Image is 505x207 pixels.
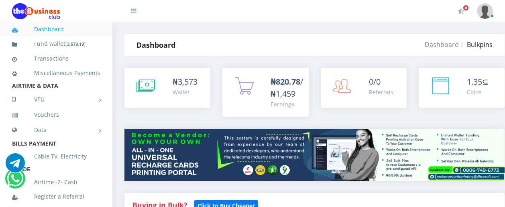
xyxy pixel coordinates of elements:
span: 1.35 [467,76,482,87]
a: Dashboard [12,20,100,39]
a: Transactions [12,49,100,68]
a: Airtime -2- Cash [12,173,100,191]
img: Logo [12,3,60,19]
a: Register a Referral [12,187,100,206]
li: Bulkpins [459,40,493,49]
a: Data [12,120,100,140]
div: Wallet [173,88,198,96]
a: Chat for support [6,159,25,172]
b: ₦820.78 [271,76,300,87]
a: Miscellaneous Payments [12,64,100,82]
a: ₦820.78/₦1,459 Earnings [222,68,308,117]
i: Activate Your Membership [458,8,464,14]
a: Vouchers [12,106,100,124]
div: ₦ [173,76,198,88]
span: /₦1,459 [271,76,303,99]
span: 0/0 [369,76,381,87]
div: Referrals [369,88,393,96]
div: Earnings [271,100,303,108]
div: ⊆ [467,76,489,88]
a: Dashboard [425,40,459,49]
img: multitenant_rcp.png [124,129,505,181]
small: [ ] [65,41,86,47]
a: VTU [12,89,100,110]
img: User [477,3,493,19]
span: Activate Your Membership [463,5,469,11]
a: Chat for support [7,175,23,188]
span: 3,573 [178,76,198,87]
div: Coins [467,88,489,96]
a: ₦3,573 Wallet [124,68,210,108]
a: Fund wallet[3,573.19] [12,34,100,53]
a: 0/0 Referrals [321,68,407,108]
strong: Dashboard [136,40,175,50]
b: 3,573.19 [67,41,84,47]
a: Cable TV, Electricity [12,147,100,166]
